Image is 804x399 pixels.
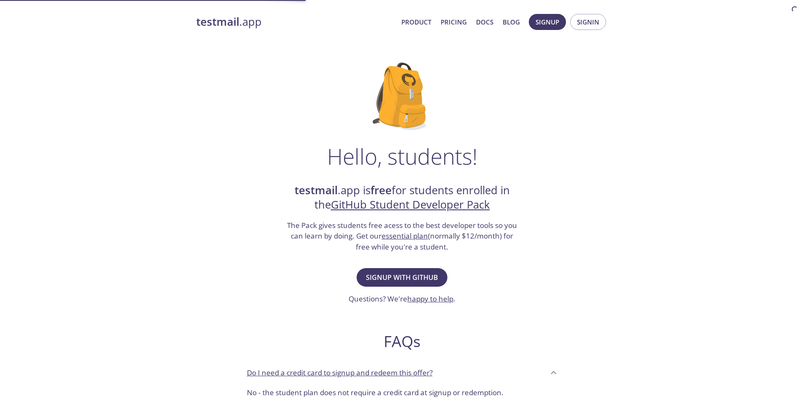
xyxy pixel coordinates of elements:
strong: free [371,183,392,198]
strong: testmail [295,183,338,198]
div: Do I need a credit card to signup and redeem this offer? [240,361,564,384]
a: GitHub Student Developer Pack [331,197,490,212]
h3: The Pack gives students free acess to the best developer tools so you can learn by doing. Get our... [286,220,518,252]
a: testmail.app [196,15,395,29]
h1: Hello, students! [327,144,477,169]
button: Signup with GitHub [357,268,447,287]
h2: FAQs [240,332,564,351]
span: Signup [536,16,559,27]
a: happy to help [407,294,453,304]
img: github-student-backpack.png [373,62,431,130]
a: Docs [476,16,493,27]
button: Signin [570,14,606,30]
span: Signin [577,16,599,27]
a: Product [401,16,431,27]
a: Pricing [441,16,467,27]
strong: testmail [196,14,239,29]
button: Signup [529,14,566,30]
a: essential plan [382,231,428,241]
p: No - the student plan does not require a credit card at signup or redemption. [247,387,558,398]
h3: Questions? We're . [349,293,455,304]
a: Blog [503,16,520,27]
span: Signup with GitHub [366,271,438,283]
h2: .app is for students enrolled in the [286,183,518,212]
p: Do I need a credit card to signup and redeem this offer? [247,367,433,378]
